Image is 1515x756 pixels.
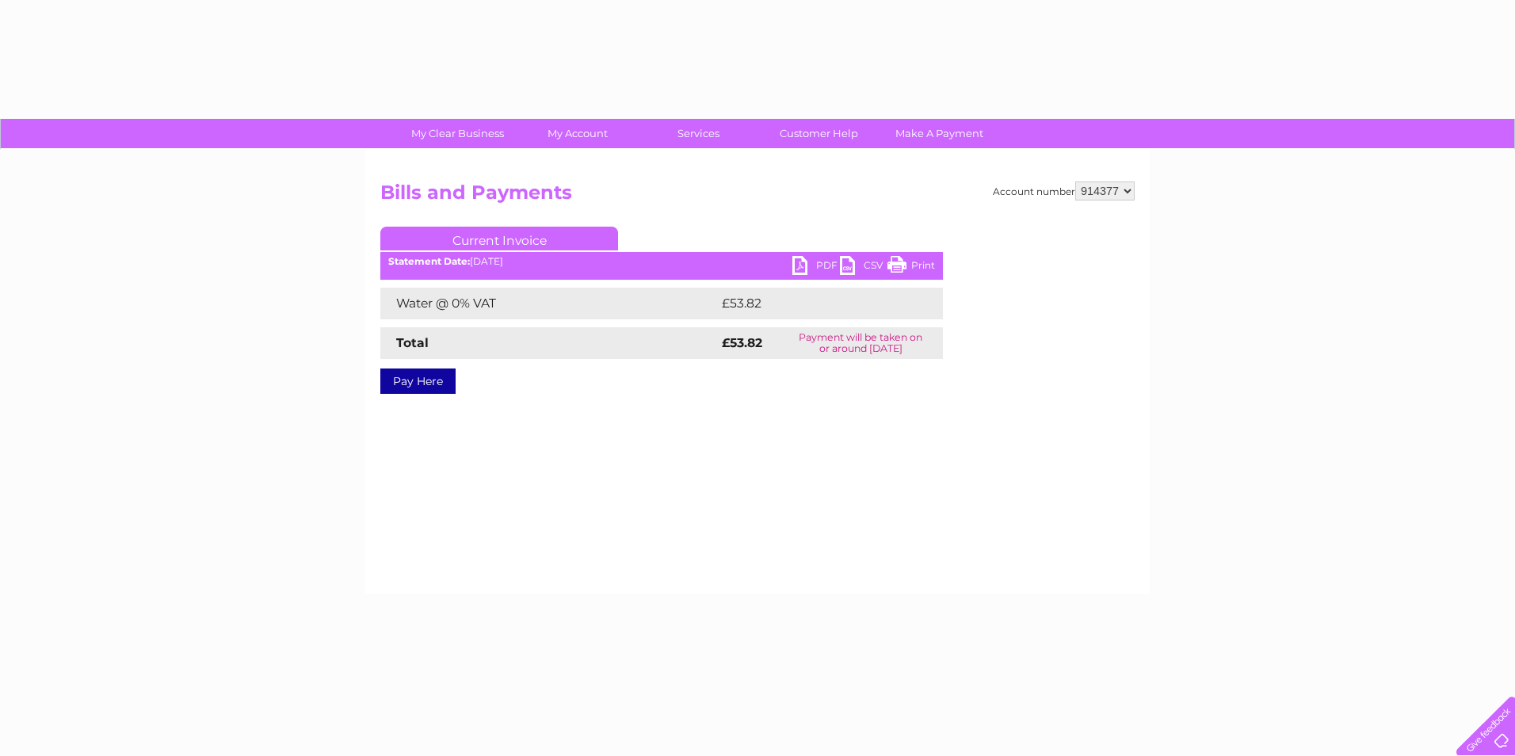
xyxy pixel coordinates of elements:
[392,119,523,148] a: My Clear Business
[380,227,618,250] a: Current Invoice
[887,256,935,279] a: Print
[778,327,943,359] td: Payment will be taken on or around [DATE]
[874,119,1005,148] a: Make A Payment
[633,119,764,148] a: Services
[993,181,1135,200] div: Account number
[840,256,887,279] a: CSV
[754,119,884,148] a: Customer Help
[792,256,840,279] a: PDF
[722,335,762,350] strong: £53.82
[380,288,718,319] td: Water @ 0% VAT
[396,335,429,350] strong: Total
[380,256,943,267] div: [DATE]
[380,368,456,394] a: Pay Here
[388,255,470,267] b: Statement Date:
[513,119,643,148] a: My Account
[718,288,910,319] td: £53.82
[380,181,1135,212] h2: Bills and Payments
